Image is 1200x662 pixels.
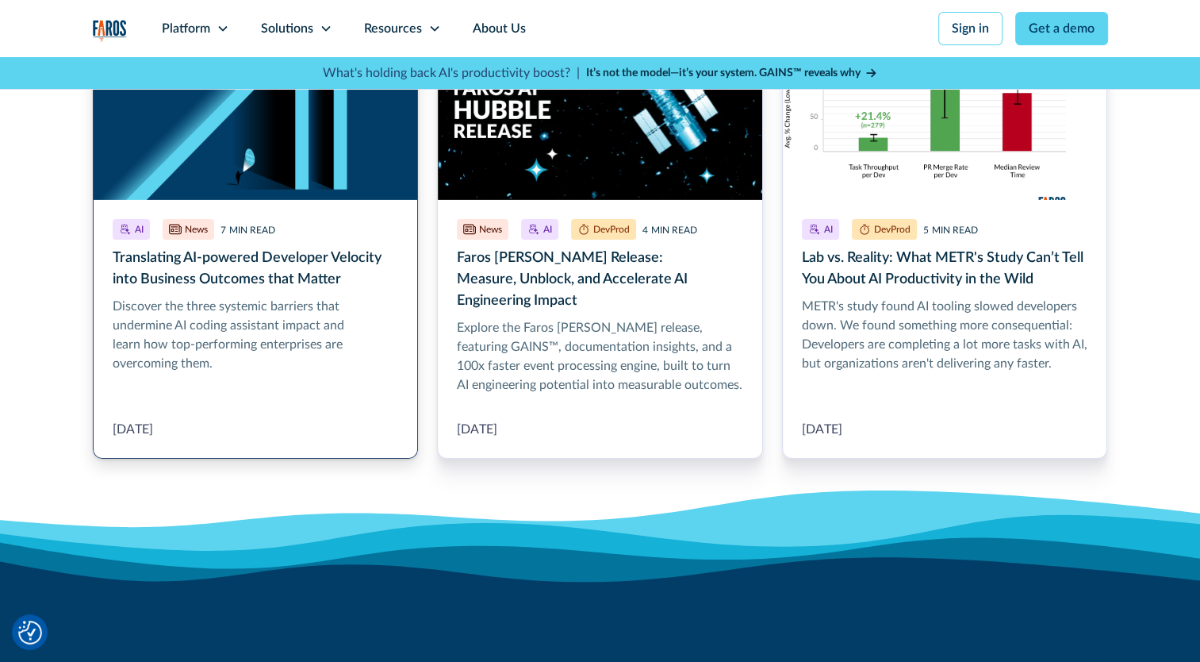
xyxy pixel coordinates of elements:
[1015,12,1108,45] a: Get a demo
[938,12,1003,45] a: Sign in
[782,17,1108,459] a: More Blog Link
[323,64,580,83] p: What's holding back AI's productivity boost? |
[93,17,419,459] a: More Blog Link
[586,67,861,79] strong: It’s not the model—it’s your system. GAINS™ reveals why
[162,19,210,38] div: Platform
[18,621,42,645] button: Cookie Settings
[586,65,878,82] a: It’s not the model—it’s your system. GAINS™ reveals why
[364,19,422,38] div: Resources
[93,20,127,42] img: Logo of the analytics and reporting company Faros.
[18,621,42,645] img: Revisit consent button
[93,20,127,42] a: home
[437,17,763,459] a: More Blog Link
[261,19,313,38] div: Solutions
